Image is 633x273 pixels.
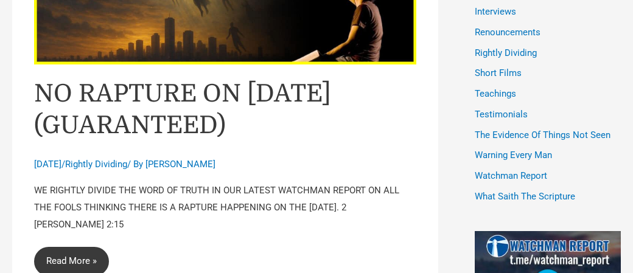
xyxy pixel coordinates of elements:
[475,27,540,38] a: Renouncements
[34,159,61,170] span: [DATE]
[34,182,416,233] p: WE RIGHTLY DIVIDE THE WORD OF TRUTH IN OUR LATEST WATCHMAN REPORT ON ALL THE FOOLS THINKING THERE...
[34,158,416,171] div: / / By
[475,88,516,99] a: Teachings
[145,159,215,170] a: [PERSON_NAME]
[475,130,610,140] a: The Evidence Of Things Not Seen
[475,191,575,202] a: What Saith The Scripture
[475,67,522,78] a: Short Films
[475,170,547,181] a: Watchman Report
[475,150,552,161] a: Warning Every Man
[475,47,537,58] a: Rightly Dividing
[475,6,516,17] a: Interviews
[65,159,127,170] a: Rightly Dividing
[34,80,331,139] a: NO RAPTURE ON [DATE] (GUARANTEED)
[475,109,528,120] a: Testimonials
